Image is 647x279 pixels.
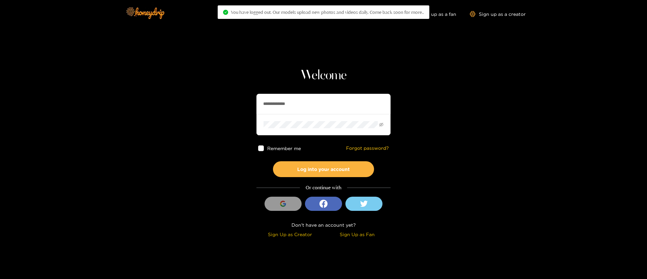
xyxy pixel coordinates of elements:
div: Or continue with [256,184,391,192]
a: Forgot password? [346,145,389,151]
a: Sign up as a fan [410,11,456,17]
h1: Welcome [256,67,391,84]
button: Log into your account [273,161,374,177]
span: check-circle [223,10,228,15]
div: Sign Up as Creator [258,230,322,238]
div: Sign Up as Fan [325,230,389,238]
div: Don't have an account yet? [256,221,391,229]
span: eye-invisible [379,122,383,127]
span: Remember me [267,146,301,151]
a: Sign up as a creator [470,11,526,17]
span: You have logged out. Our models upload new photos and videos daily. Come back soon for more.. [231,9,424,15]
